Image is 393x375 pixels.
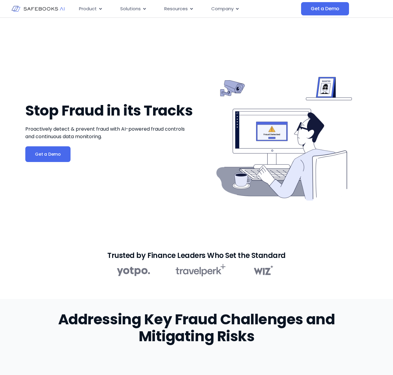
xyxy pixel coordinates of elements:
span: Solutions [120,5,141,12]
span: Proactively detect & prevent fraud with AI-powered fraud controls and continuous data monitoring. [25,126,185,140]
h2: Addressing Key Fraud Challenges and Mitigating Risks​ [54,311,339,345]
h2: Trusted by Finance Leaders Who Set the Standard [107,253,285,258]
span: Get a Demo [35,151,61,157]
nav: Menu [74,3,301,15]
span: Company [211,5,234,12]
img: Financial Fraud Detection 2 [117,262,276,278]
h1: Stop Fraud in its Tracks [25,102,193,119]
span: Product [79,5,97,12]
div: Menu Toggle [74,3,301,15]
span: Resources [164,5,188,12]
a: Get a Demo [301,2,349,15]
a: Get a Demo [25,146,71,162]
img: Financial Fraud Detection 1 [212,66,356,210]
span: Get a Demo [311,6,339,12]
